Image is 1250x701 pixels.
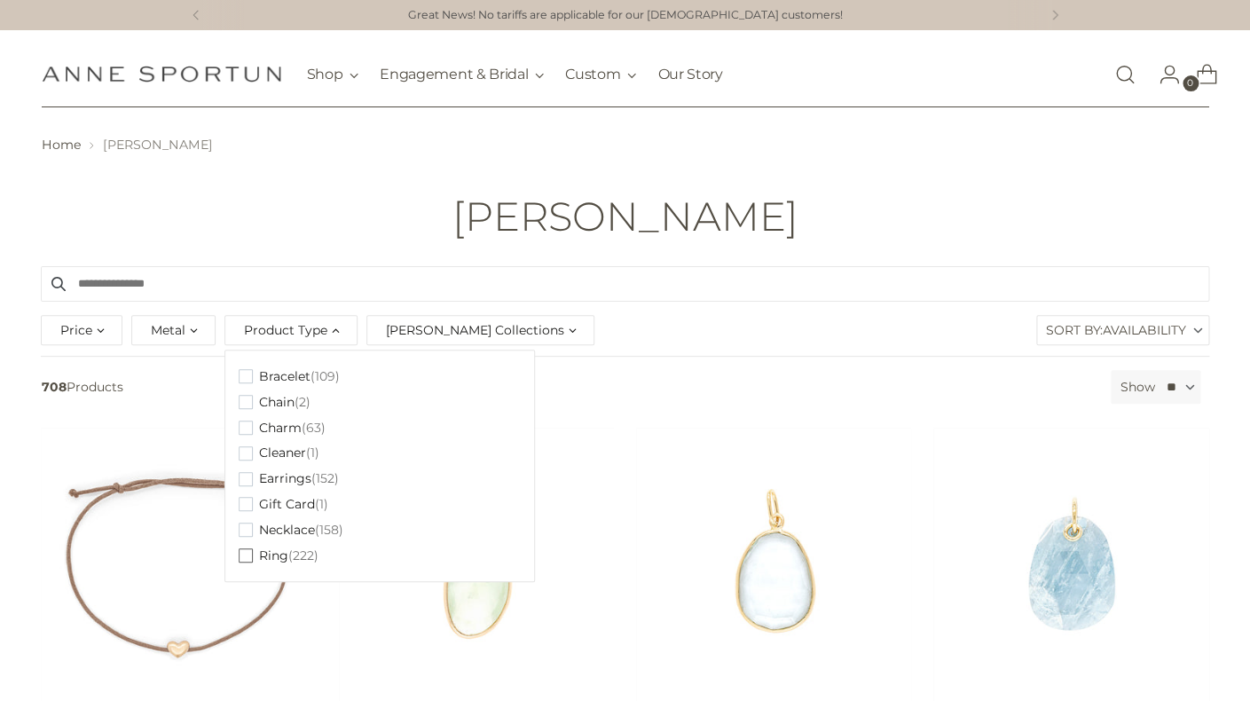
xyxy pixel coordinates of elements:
[258,395,294,410] span: Chain
[41,379,66,395] b: 708
[239,440,318,466] button: Cleaner
[305,445,318,461] span: (1)
[385,320,563,340] span: [PERSON_NAME] Collections
[657,55,722,94] a: Our Story
[239,543,318,569] button: Ring
[310,369,339,384] span: (109)
[258,421,301,436] span: Charm
[102,137,212,153] span: [PERSON_NAME]
[258,497,314,512] span: Gift Card
[42,66,281,83] a: Anne Sportun Fine Jewellery
[258,548,287,563] span: Ring
[258,471,311,486] span: Earrings
[1182,57,1217,92] a: Open cart modal
[239,390,310,415] button: Chain
[1120,378,1154,397] label: Show
[380,55,544,94] button: Engagement & Bridal
[41,136,1208,154] nav: breadcrumbs
[301,421,325,436] span: (63)
[41,266,1208,302] input: Search products
[1107,57,1143,92] a: Open search modal
[59,320,91,340] span: Price
[239,364,339,390] button: Bracelet
[239,466,338,492] button: Earrings
[1183,75,1199,91] span: 0
[41,137,81,153] a: Home
[314,497,327,512] span: (1)
[239,415,325,441] button: Charm
[243,320,326,340] span: Product Type
[287,548,318,563] span: (222)
[307,55,359,94] button: Shop
[294,395,310,410] span: (2)
[34,370,1104,404] span: Products
[239,492,327,517] button: Gift Card
[1037,316,1208,344] label: Sort By:Availability
[258,445,305,461] span: Cleaner
[408,7,843,24] a: Great News! No tariffs are applicable for our [DEMOGRAPHIC_DATA] customers!
[239,517,342,543] button: Necklace
[452,194,798,239] h1: [PERSON_NAME]
[1103,316,1186,344] span: Availability
[311,471,338,486] span: (152)
[314,523,342,538] span: (158)
[1144,57,1180,92] a: Go to the account page
[565,55,636,94] button: Custom
[258,369,310,384] span: Bracelet
[258,523,314,538] span: Necklace
[150,320,185,340] span: Metal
